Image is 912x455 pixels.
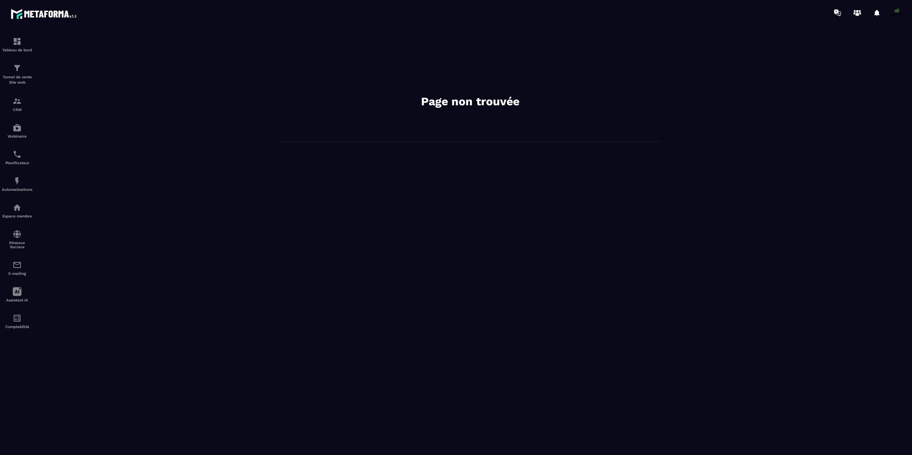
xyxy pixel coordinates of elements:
p: Planificateur [2,161,32,165]
img: automations [13,176,22,185]
p: Assistant IA [2,298,32,302]
p: Automatisations [2,187,32,192]
a: automationsautomationsAutomatisations [2,171,32,197]
a: automationsautomationsWebinaire [2,117,32,144]
img: logo [11,7,79,21]
img: social-network [13,230,22,239]
a: formationformationTableau de bord [2,31,32,58]
a: emailemailE-mailing [2,255,32,281]
p: Réseaux Sociaux [2,241,32,249]
a: automationsautomationsEspace membre [2,197,32,224]
img: accountant [13,314,22,323]
img: formation [13,37,22,46]
p: E-mailing [2,271,32,276]
a: schedulerschedulerPlanificateur [2,144,32,171]
p: Espace membre [2,214,32,218]
img: automations [13,123,22,132]
p: Tableau de bord [2,48,32,52]
a: social-networksocial-networkRéseaux Sociaux [2,224,32,255]
img: email [13,260,22,270]
img: formation [13,63,22,73]
p: Comptabilité [2,325,32,329]
h2: Page non trouvée [356,94,584,109]
p: Webinaire [2,134,32,138]
a: formationformationCRM [2,91,32,117]
p: Tunnel de vente Site web [2,75,32,85]
p: CRM [2,108,32,112]
img: scheduler [13,150,22,159]
a: formationformationTunnel de vente Site web [2,58,32,91]
img: formation [13,97,22,106]
img: automations [13,203,22,212]
a: accountantaccountantComptabilité [2,308,32,335]
a: Assistant IA [2,281,32,308]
